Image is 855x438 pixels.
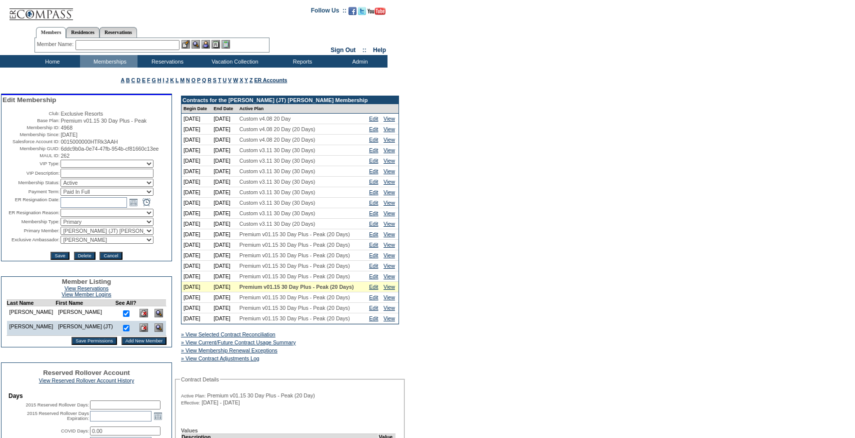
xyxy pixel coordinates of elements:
[211,135,237,145] td: [DATE]
[2,218,59,226] td: Membership Type:
[383,168,395,174] a: View
[239,137,315,143] span: Custom v4.08 20 Day (20 Days)
[2,111,59,117] td: Club:
[6,306,55,321] td: [PERSON_NAME]
[2,227,59,235] td: Primary Member:
[39,377,134,383] a: View Reserved Rollover Account History
[211,292,237,303] td: [DATE]
[115,300,136,306] td: See All?
[181,198,211,208] td: [DATE]
[211,261,237,271] td: [DATE]
[61,291,111,297] a: View Member Logins
[71,337,117,345] input: Save Permissions
[181,96,398,104] td: Contracts for the [PERSON_NAME] (JT) [PERSON_NAME] Membership
[141,197,152,208] a: Open the time view popup.
[373,47,386,54] a: Help
[369,126,378,132] a: Edit
[369,315,378,321] a: Edit
[2,197,59,208] td: ER Resignation Date:
[8,392,164,399] td: Days
[218,77,221,83] a: T
[181,187,211,198] td: [DATE]
[369,116,378,122] a: Edit
[181,208,211,219] td: [DATE]
[239,168,315,174] span: Custom v3.11 30 Day (30 Days)
[131,77,135,83] a: C
[6,300,55,306] td: Last Name
[99,27,137,38] a: Reservations
[211,124,237,135] td: [DATE]
[191,40,200,49] img: View
[358,10,366,16] a: Follow us on Twitter
[383,305,395,311] a: View
[181,177,211,187] td: [DATE]
[239,221,315,227] span: Custom v3.11 30 Day (20 Days)
[211,177,237,187] td: [DATE]
[239,315,350,321] span: Premium v01.15 30 Day Plus - Peak (20 Days)
[186,77,190,83] a: N
[180,77,184,83] a: M
[151,77,155,83] a: G
[369,305,378,311] a: Edit
[239,273,350,279] span: Premium v01.15 30 Day Plus - Peak (20 Days)
[211,187,237,198] td: [DATE]
[181,313,211,324] td: [DATE]
[181,355,259,361] a: » View Contract Adjustments Log
[74,252,95,260] input: Delete
[367,10,385,16] a: Subscribe to our YouTube Channel
[201,40,210,49] img: Impersonate
[211,219,237,229] td: [DATE]
[80,55,137,68] td: Memberships
[22,55,80,68] td: Home
[211,229,237,240] td: [DATE]
[62,278,111,285] span: Member Listing
[369,179,378,185] a: Edit
[55,321,115,336] td: [PERSON_NAME] (JT)
[383,189,395,195] a: View
[181,166,211,177] td: [DATE]
[330,55,387,68] td: Admin
[383,252,395,258] a: View
[142,77,145,83] a: E
[181,282,211,292] td: [DATE]
[383,242,395,248] a: View
[239,200,315,206] span: Custom v3.11 30 Day (30 Days)
[222,77,226,83] a: U
[2,160,59,168] td: VIP Type:
[2,153,59,159] td: MAUL ID:
[272,55,330,68] td: Reports
[99,252,122,260] input: Cancel
[2,125,59,131] td: Membership ID:
[2,209,59,217] td: ER Resignation Reason:
[55,300,115,306] td: First Name
[211,208,237,219] td: [DATE]
[170,77,174,83] a: K
[27,411,89,421] label: 2015 Reserved Rollover Days Expiration:
[211,240,237,250] td: [DATE]
[181,303,211,313] td: [DATE]
[211,313,237,324] td: [DATE]
[136,77,140,83] a: D
[211,271,237,282] td: [DATE]
[239,77,243,83] a: X
[181,114,211,124] td: [DATE]
[2,146,59,152] td: Membership GUID:
[2,139,59,145] td: Salesforce Account ID:
[239,305,350,311] span: Premium v01.15 30 Day Plus - Peak (20 Days)
[369,210,378,216] a: Edit
[383,147,395,153] a: View
[180,376,220,382] legend: Contract Details
[211,114,237,124] td: [DATE]
[61,428,89,433] label: COVID Days:
[383,231,395,237] a: View
[239,252,350,258] span: Premium v01.15 30 Day Plus - Peak (20 Days)
[2,169,59,178] td: VIP Description:
[369,273,378,279] a: Edit
[239,189,315,195] span: Custom v3.11 30 Day (30 Days)
[181,347,277,353] a: » View Membership Renewal Exceptions
[369,263,378,269] a: Edit
[181,240,211,250] td: [DATE]
[147,77,150,83] a: F
[181,219,211,229] td: [DATE]
[239,179,315,185] span: Custom v3.11 30 Day (30 Days)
